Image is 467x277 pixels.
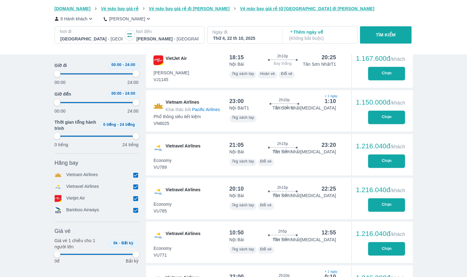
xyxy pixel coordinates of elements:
img: VN [153,99,163,113]
span: [DOMAIN_NAME] [55,6,91,11]
button: TÌM KIẾM [360,26,411,43]
p: [PERSON_NAME] [109,16,145,22]
span: VU771 [154,252,172,258]
div: 20:10 [229,185,244,192]
span: VU785 [154,208,172,214]
button: Chọn [368,154,405,168]
div: 1:10 [325,97,336,105]
p: 24:00 [127,108,139,114]
span: Vietnam Airlines [166,99,220,113]
span: Vietravel Airlines [166,187,201,196]
span: 0k [113,241,118,245]
span: VJ1145 [154,76,189,83]
p: TÌM KIẾM [376,32,396,38]
button: Chọn [368,242,405,255]
span: 00:00 [111,91,122,96]
span: Vietravel Airlines [166,230,201,240]
span: /khách [390,100,405,105]
span: /khách [390,144,405,149]
span: Pacific Airlines [192,107,220,112]
span: 7kg xách tay [232,72,254,76]
span: 0 tiếng [103,122,116,127]
span: - [117,122,119,127]
p: Nội Bài T1 [229,105,249,111]
span: Economy [154,201,172,207]
span: Thời gian tổng hành trình [55,119,97,131]
span: - [123,91,124,96]
span: 2h10p [277,54,288,59]
div: 22:25 [321,185,336,192]
p: 0 tiếng [55,142,68,148]
p: Nội Bài [229,192,244,199]
span: Giờ đến [55,91,71,97]
p: Nội Bài [229,149,244,155]
span: 24 tiếng [120,122,135,127]
p: Bamboo Airways [66,207,99,213]
div: 12:55 [321,229,336,236]
button: [PERSON_NAME] [104,15,152,22]
img: VU [153,143,163,153]
p: Tân Sơn Nhất [MEDICAL_DATA] [273,236,336,242]
img: VJ [153,55,163,65]
div: 1.150.000đ [356,99,405,106]
p: Tân Sơn Nhất [MEDICAL_DATA] [273,105,336,111]
span: 7kg xách tay [232,159,254,163]
span: Đổi vé [260,203,272,207]
p: Bất kỳ [126,258,138,264]
span: Vé máy bay giá rẻ [101,6,139,11]
span: + 1 ngày [325,94,336,99]
span: 2h15p [277,141,288,146]
button: 9 Hành khách [55,15,94,22]
p: 00:00 [55,108,66,114]
span: Economy [154,157,172,163]
span: Giờ đi [55,62,67,68]
span: 2h15p [277,185,288,190]
span: Phổ thông siêu tiết kiệm [154,114,201,120]
span: Đổi vé [281,72,292,76]
p: ( Không bắt buộc ) [289,35,352,41]
p: Tân Sơn Nhất [MEDICAL_DATA] [273,149,336,155]
span: Hãng bay [55,159,78,167]
p: 0đ [55,258,60,264]
img: VU [153,187,163,196]
p: Tân Sơn Nhất [MEDICAL_DATA] [273,192,336,199]
div: 1.216.040đ [356,143,405,150]
span: 2h5p [278,229,287,234]
button: Chọn [368,110,405,124]
span: VN6025 [154,120,201,126]
p: 24:00 [127,79,139,85]
span: /khách [390,232,405,237]
div: 1.216.040đ [356,230,405,238]
div: 21:05 [229,141,244,149]
button: Chọn [368,67,405,80]
span: /khách [390,56,405,62]
p: Giá vé 1 chiều cho 1 người lớn [55,237,106,250]
span: 24:00 [125,63,135,67]
p: Nội Bài [229,61,244,67]
span: Khai thác bởi [166,107,191,112]
nav: breadcrumb [55,6,413,12]
span: 2h10p [279,97,290,102]
span: 7kg xách tay [232,203,254,207]
div: 20:25 [321,54,336,61]
span: Bất kỳ [121,241,133,245]
span: /khách [390,188,405,193]
p: Vietravel Airlines [66,183,99,190]
p: 9 Hành khách [60,16,88,22]
span: Hoàn vé [260,72,275,76]
div: 1.167.600đ [356,55,405,62]
p: Nơi đến [136,28,199,35]
p: Tân Sơn Nhất T1 [303,61,336,67]
span: 7kg xách tay [232,115,254,120]
p: Ngày đi [212,29,276,35]
span: - [119,241,120,245]
p: 00:00 [55,79,66,85]
p: Vietnam Airlines [66,172,98,178]
span: VU789 [154,164,172,170]
span: Vé máy bay giá rẻ đi [PERSON_NAME] [149,6,230,11]
div: 18:15 [229,54,244,61]
p: Nội Bài [229,236,244,242]
span: VietJet Air [166,55,187,65]
div: 23:20 [321,141,336,149]
div: Thứ 4, 22 th 10, 2025 [213,35,275,41]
